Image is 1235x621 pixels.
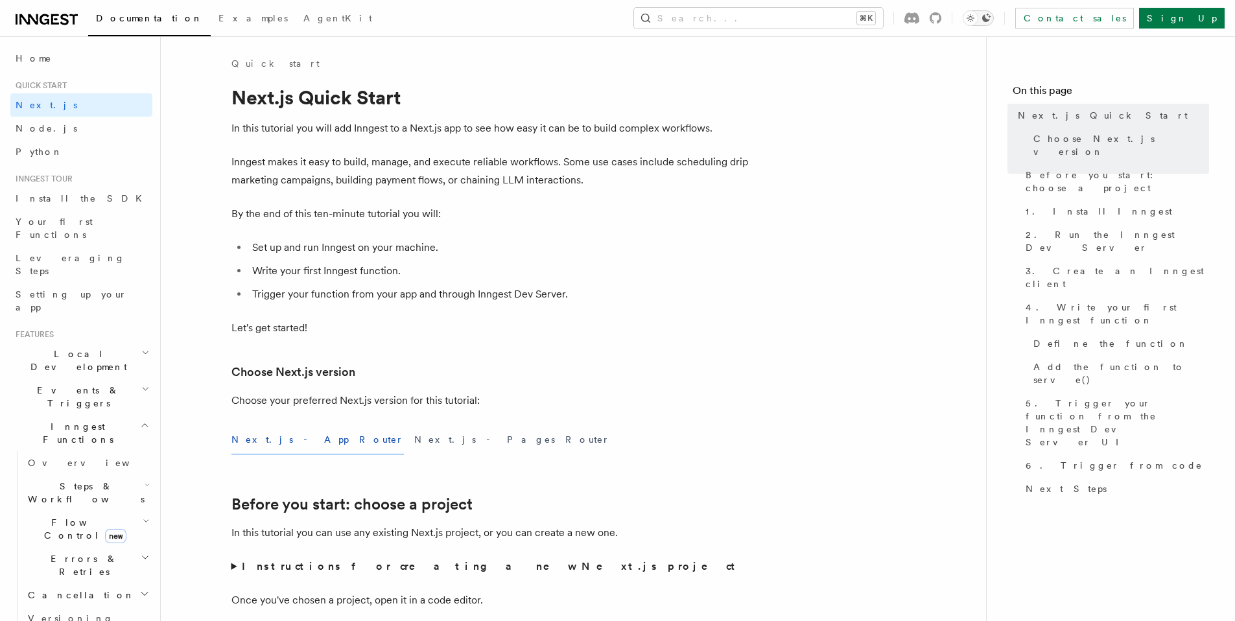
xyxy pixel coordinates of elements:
a: Your first Functions [10,210,152,246]
summary: Instructions for creating a new Next.js project [231,557,750,576]
a: 1. Install Inngest [1020,200,1209,223]
a: 4. Write your first Inngest function [1020,296,1209,332]
a: Next.js Quick Start [1013,104,1209,127]
a: Node.js [10,117,152,140]
span: new [105,529,126,543]
span: Features [10,329,54,340]
strong: Instructions for creating a new Next.js project [242,560,740,572]
a: Contact sales [1015,8,1134,29]
span: 3. Create an Inngest client [1026,264,1209,290]
span: 1. Install Inngest [1026,205,1172,218]
span: Before you start: choose a project [1026,169,1209,194]
button: Next.js - Pages Router [414,425,610,454]
a: Home [10,47,152,70]
h1: Next.js Quick Start [231,86,750,109]
span: Flow Control [23,516,143,542]
span: 4. Write your first Inngest function [1026,301,1209,327]
h4: On this page [1013,83,1209,104]
span: Errors & Retries [23,552,141,578]
a: 6. Trigger from code [1020,454,1209,477]
a: Quick start [231,57,320,70]
button: Cancellation [23,583,152,607]
span: 6. Trigger from code [1026,459,1203,472]
span: Python [16,146,63,157]
span: Overview [28,458,161,468]
span: Steps & Workflows [23,480,145,506]
li: Trigger your function from your app and through Inngest Dev Server. [248,285,750,303]
span: Inngest Functions [10,420,140,446]
button: Local Development [10,342,152,379]
span: Node.js [16,123,77,134]
li: Set up and run Inngest on your machine. [248,239,750,257]
p: Let's get started! [231,319,750,337]
kbd: ⌘K [857,12,875,25]
span: AgentKit [303,13,372,23]
button: Inngest Functions [10,415,152,451]
a: Documentation [88,4,211,36]
a: Choose Next.js version [1028,127,1209,163]
span: Leveraging Steps [16,253,125,276]
span: Events & Triggers [10,384,141,410]
button: Events & Triggers [10,379,152,415]
a: 3. Create an Inngest client [1020,259,1209,296]
a: Next.js [10,93,152,117]
button: Toggle dark mode [963,10,994,26]
span: Your first Functions [16,217,93,240]
p: In this tutorial you can use any existing Next.js project, or you can create a new one. [231,524,750,542]
a: Leveraging Steps [10,246,152,283]
span: Install the SDK [16,193,150,204]
a: Next Steps [1020,477,1209,500]
span: 5. Trigger your function from the Inngest Dev Server UI [1026,397,1209,449]
button: Search...⌘K [634,8,883,29]
p: Once you've chosen a project, open it in a code editor. [231,591,750,609]
span: Add the function to serve() [1033,360,1209,386]
span: Documentation [96,13,203,23]
a: Sign Up [1139,8,1225,29]
span: Choose Next.js version [1033,132,1209,158]
span: 2. Run the Inngest Dev Server [1026,228,1209,254]
a: AgentKit [296,4,380,35]
a: Examples [211,4,296,35]
a: Setting up your app [10,283,152,319]
span: Home [16,52,52,65]
button: Errors & Retries [23,547,152,583]
span: Define the function [1033,337,1188,350]
span: Setting up your app [16,289,127,312]
a: Python [10,140,152,163]
span: Cancellation [23,589,135,602]
a: Before you start: choose a project [231,495,473,513]
span: Next.js Quick Start [1018,109,1188,122]
span: Inngest tour [10,174,73,184]
button: Steps & Workflows [23,475,152,511]
button: Next.js - App Router [231,425,404,454]
p: Choose your preferred Next.js version for this tutorial: [231,392,750,410]
span: Quick start [10,80,67,91]
p: By the end of this ten-minute tutorial you will: [231,205,750,223]
p: In this tutorial you will add Inngest to a Next.js app to see how easy it can be to build complex... [231,119,750,137]
p: Inngest makes it easy to build, manage, and execute reliable workflows. Some use cases include sc... [231,153,750,189]
span: Next.js [16,100,77,110]
a: Add the function to serve() [1028,355,1209,392]
a: Before you start: choose a project [1020,163,1209,200]
span: Local Development [10,347,141,373]
a: Define the function [1028,332,1209,355]
span: Examples [218,13,288,23]
button: Flow Controlnew [23,511,152,547]
a: Install the SDK [10,187,152,210]
a: 2. Run the Inngest Dev Server [1020,223,1209,259]
li: Write your first Inngest function. [248,262,750,280]
span: Next Steps [1026,482,1107,495]
a: 5. Trigger your function from the Inngest Dev Server UI [1020,392,1209,454]
a: Choose Next.js version [231,363,355,381]
a: Overview [23,451,152,475]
